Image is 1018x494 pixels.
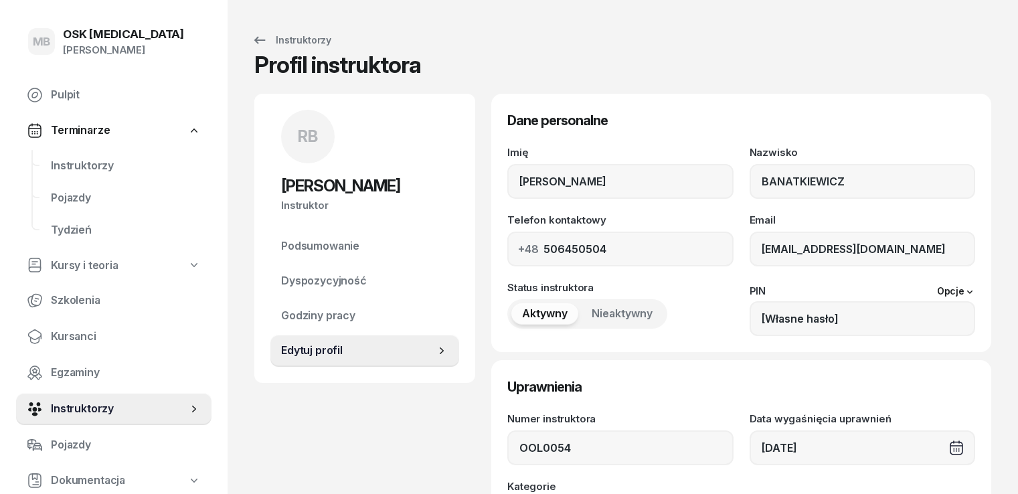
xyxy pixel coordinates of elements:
a: Podsumowanie [270,230,459,262]
a: Szkolenia [16,284,211,317]
span: Godziny pracy [281,307,448,325]
span: Terminarze [51,122,110,139]
span: Tydzień [51,222,201,239]
a: Godziny pracy [270,300,459,332]
span: Kursanci [51,328,201,345]
button: Aktywny [511,303,578,325]
span: Instruktorzy [51,157,201,175]
h3: Dane personalne [507,110,975,131]
a: Egzaminy [16,357,211,389]
a: Edytuj profil [270,335,459,367]
span: Kursy i teoria [51,257,118,274]
a: Kursy i teoria [16,250,211,281]
a: Instruktorzy [240,27,343,54]
span: Edytuj profil [281,342,435,359]
div: Instruktorzy [252,32,331,48]
span: Pojazdy [51,189,201,207]
a: Pulpit [16,79,211,111]
a: Opcje [937,286,975,297]
a: Terminarze [16,115,211,146]
span: Dyspozycyjność [281,272,448,290]
span: Dokumentacja [51,472,125,489]
span: Nieaktywny [592,305,653,323]
h3: Uprawnienia [507,376,975,398]
a: Pojazdy [40,182,211,214]
div: Instruktor [281,197,448,214]
a: Pojazdy [16,429,211,461]
h2: [PERSON_NAME] [281,175,448,197]
div: Profil instruktora [254,54,421,86]
span: MB [33,36,51,48]
a: Kursanci [16,321,211,353]
div: OSK [MEDICAL_DATA] [63,29,184,40]
span: Aktywny [522,305,568,323]
span: Szkolenia [51,292,201,309]
a: Tydzień [40,214,211,246]
span: Pulpit [51,86,201,104]
a: Instruktorzy [16,393,211,425]
span: Instruktorzy [51,400,187,418]
span: Podsumowanie [281,238,448,255]
a: Dyspozycyjność [270,265,459,297]
span: Pojazdy [51,436,201,454]
span: RB [298,129,318,145]
button: Nieaktywny [581,303,663,325]
span: Egzaminy [51,364,201,382]
div: [PERSON_NAME] [63,42,184,59]
a: Instruktorzy [40,150,211,182]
